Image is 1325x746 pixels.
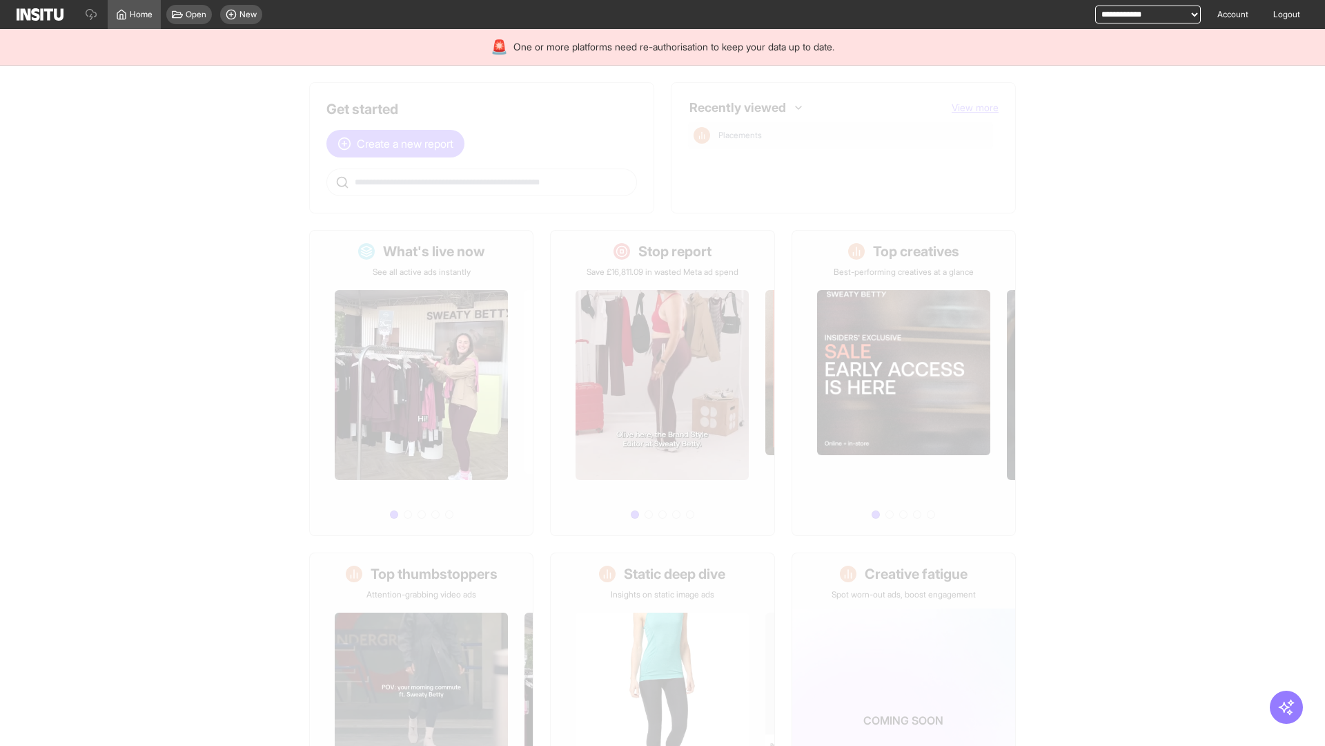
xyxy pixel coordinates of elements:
img: Logo [17,8,63,21]
span: Open [186,9,206,20]
span: New [239,9,257,20]
span: One or more platforms need re-authorisation to keep your data up to date. [513,40,834,54]
span: Home [130,9,153,20]
div: 🚨 [491,37,508,57]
